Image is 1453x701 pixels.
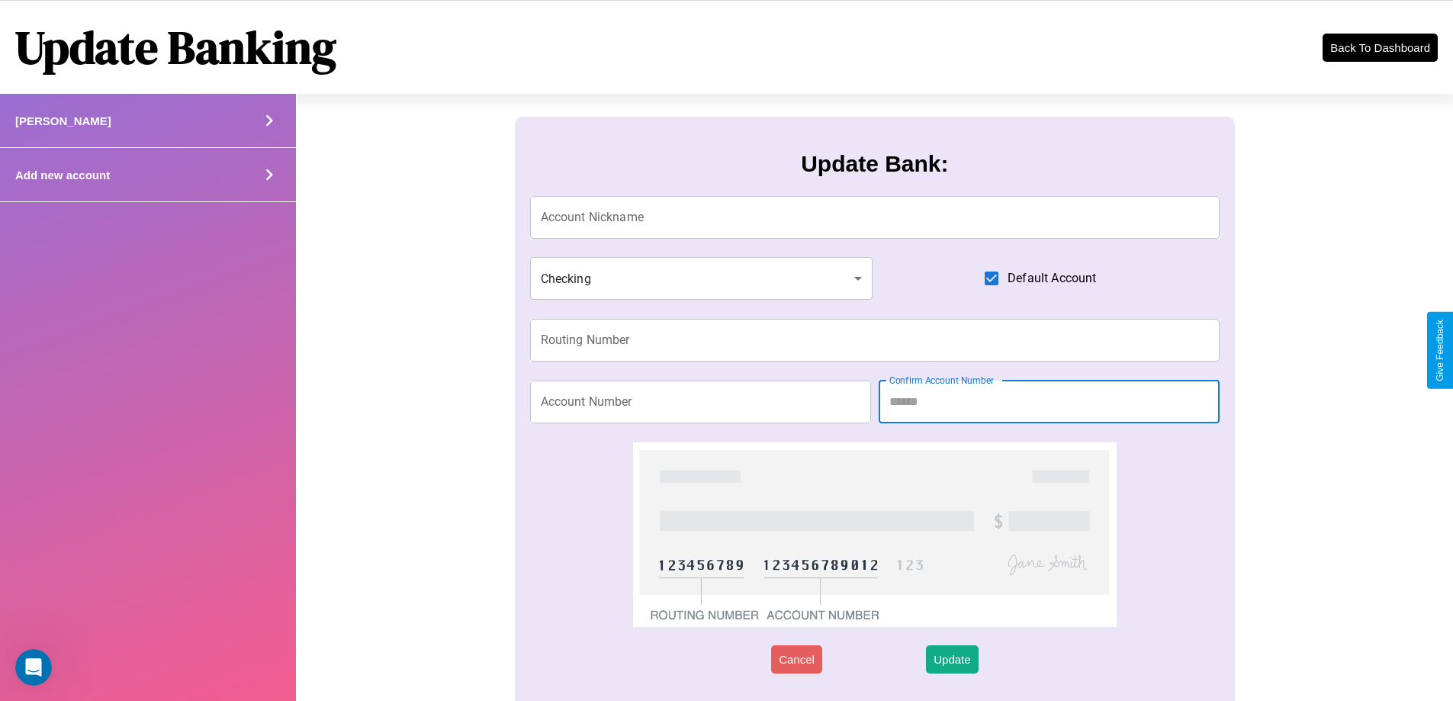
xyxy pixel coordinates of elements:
[633,442,1116,627] img: check
[1008,269,1096,288] span: Default Account
[1323,34,1438,62] button: Back To Dashboard
[15,16,336,79] h1: Update Banking
[771,645,822,674] button: Cancel
[15,649,52,686] iframe: Intercom live chat
[15,114,111,127] h4: [PERSON_NAME]
[801,151,948,177] h3: Update Bank:
[926,645,978,674] button: Update
[530,257,873,300] div: Checking
[889,374,994,387] label: Confirm Account Number
[1435,320,1445,381] div: Give Feedback
[15,169,110,182] h4: Add new account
